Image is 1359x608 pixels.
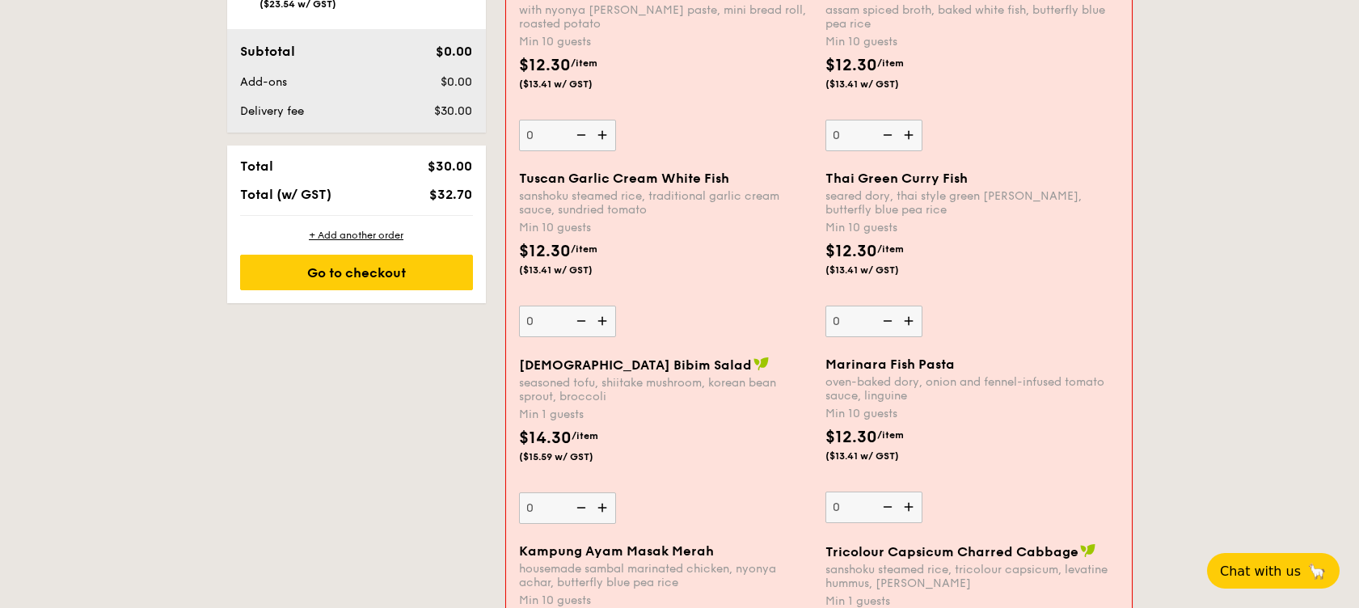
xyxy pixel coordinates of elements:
[428,158,472,174] span: $30.00
[519,543,714,559] span: Kampung Ayam Masak Merah
[825,56,877,75] span: $12.30
[240,255,473,290] div: Go to checkout
[519,220,812,236] div: Min 10 guests
[519,171,729,186] span: Tuscan Garlic Cream White Fish
[519,78,629,91] span: ($13.41 w/ GST)
[519,3,812,31] div: with nyonya [PERSON_NAME] paste, mini bread roll, roasted potato
[1207,553,1340,589] button: Chat with us🦙
[568,492,592,523] img: icon-reduce.1d2dbef1.svg
[825,357,955,372] span: Marinara Fish Pasta
[592,120,616,150] img: icon-add.58712e84.svg
[568,120,592,150] img: icon-reduce.1d2dbef1.svg
[825,120,922,151] input: Assam Spiced Fish [PERSON_NAME]assam spiced broth, baked white fish, butterfly blue pea riceMin 1...
[874,306,898,336] img: icon-reduce.1d2dbef1.svg
[825,220,1119,236] div: Min 10 guests
[1307,562,1327,581] span: 🦙
[519,407,812,423] div: Min 1 guests
[874,492,898,522] img: icon-reduce.1d2dbef1.svg
[519,34,812,50] div: Min 10 guests
[571,243,597,255] span: /item
[434,104,472,118] span: $30.00
[519,562,812,589] div: housemade sambal marinated chicken, nyonya achar, butterfly blue pea rice
[874,120,898,150] img: icon-reduce.1d2dbef1.svg
[877,429,904,441] span: /item
[240,158,273,174] span: Total
[825,3,1119,31] div: assam spiced broth, baked white fish, butterfly blue pea rice
[240,104,304,118] span: Delivery fee
[753,357,770,371] img: icon-vegan.f8ff3823.svg
[825,34,1119,50] div: Min 10 guests
[519,264,629,277] span: ($13.41 w/ GST)
[592,306,616,336] img: icon-add.58712e84.svg
[519,306,616,337] input: Tuscan Garlic Cream White Fishsanshoku steamed rice, traditional garlic cream sauce, sundried tom...
[825,544,1078,559] span: Tricolour Capsicum Charred Cabbage
[519,376,812,403] div: seasoned tofu, shiitake mushroom, korean bean sprout, broccoli
[240,187,331,202] span: Total (w/ GST)
[877,243,904,255] span: /item
[572,430,598,441] span: /item
[240,44,295,59] span: Subtotal
[825,78,935,91] span: ($13.41 w/ GST)
[240,229,473,242] div: + Add another order
[898,306,922,336] img: icon-add.58712e84.svg
[825,242,877,261] span: $12.30
[519,429,572,448] span: $14.30
[519,357,752,373] span: [DEMOGRAPHIC_DATA] Bibim Salad
[825,171,968,186] span: Thai Green Curry Fish
[825,450,935,462] span: ($13.41 w/ GST)
[568,306,592,336] img: icon-reduce.1d2dbef1.svg
[1220,564,1301,579] span: Chat with us
[825,428,877,447] span: $12.30
[898,492,922,522] img: icon-add.58712e84.svg
[519,492,616,524] input: [DEMOGRAPHIC_DATA] Bibim Saladseasoned tofu, shiitake mushroom, korean bean sprout, broccoliMin 1...
[519,120,616,151] input: Grain's [PERSON_NAME] Chicken Stewwith nyonya [PERSON_NAME] paste, mini bread roll, roasted potat...
[825,264,935,277] span: ($13.41 w/ GST)
[519,189,812,217] div: sanshoku steamed rice, traditional garlic cream sauce, sundried tomato
[240,75,287,89] span: Add-ons
[825,406,1119,422] div: Min 10 guests
[519,450,629,463] span: ($15.59 w/ GST)
[825,375,1119,403] div: oven-baked dory, onion and fennel-infused tomato sauce, linguine
[519,56,571,75] span: $12.30
[436,44,472,59] span: $0.00
[519,242,571,261] span: $12.30
[877,57,904,69] span: /item
[898,120,922,150] img: icon-add.58712e84.svg
[825,306,922,337] input: Thai Green Curry Fishseared dory, thai style green [PERSON_NAME], butterfly blue pea riceMin 10 g...
[825,189,1119,217] div: seared dory, thai style green [PERSON_NAME], butterfly blue pea rice
[441,75,472,89] span: $0.00
[825,492,922,523] input: Marinara Fish Pastaoven-baked dory, onion and fennel-infused tomato sauce, linguineMin 10 guests$...
[825,563,1119,590] div: sanshoku steamed rice, tricolour capsicum, levatine hummus, [PERSON_NAME]
[571,57,597,69] span: /item
[1080,543,1096,558] img: icon-vegan.f8ff3823.svg
[592,492,616,523] img: icon-add.58712e84.svg
[429,187,472,202] span: $32.70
